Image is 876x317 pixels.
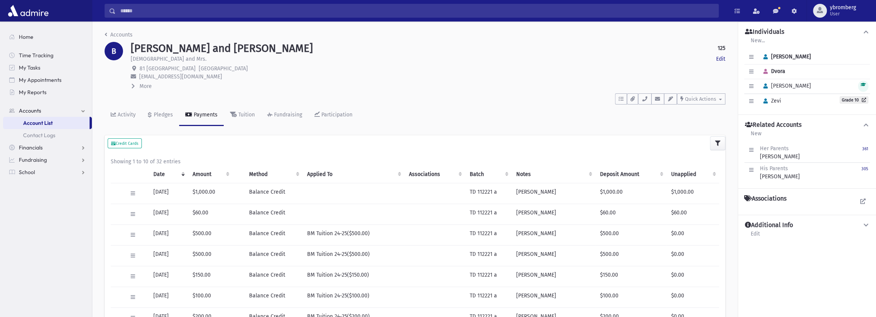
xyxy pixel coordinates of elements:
[512,266,595,287] td: [PERSON_NAME]
[237,111,255,118] div: Tuition
[140,65,196,72] span: 81 [GEOGRAPHIC_DATA]
[188,287,233,307] td: $100.00
[152,111,173,118] div: Pledges
[108,138,142,148] button: Credit Cards
[745,221,793,229] h4: Additional Info
[19,64,40,71] span: My Tasks
[685,96,716,102] span: Quick Actions
[188,204,233,224] td: $60.00
[3,49,92,61] a: Time Tracking
[23,119,53,126] span: Account List
[595,166,667,183] th: Deposit Amount: activate to sort column ascending
[149,266,188,287] td: [DATE]
[149,183,188,204] td: [DATE]
[105,31,133,42] nav: breadcrumb
[131,55,206,63] p: [DEMOGRAPHIC_DATA] and Mrs.
[131,42,313,55] h1: [PERSON_NAME] and [PERSON_NAME]
[744,28,870,36] button: Individuals
[465,224,512,245] td: TD 112221 a
[465,183,512,204] td: TD 112221 a
[667,245,719,266] td: $0.00
[760,165,788,172] span: His Parents
[595,266,667,287] td: $150.00
[595,224,667,245] td: $500.00
[116,4,718,18] input: Search
[750,129,762,143] a: New
[745,28,784,36] h4: Individuals
[23,132,55,139] span: Contact Logs
[116,111,136,118] div: Activity
[19,107,41,114] span: Accounts
[139,73,222,80] span: [EMAIL_ADDRESS][DOMAIN_NAME]
[465,266,512,287] td: TD 112221 a
[303,266,404,287] td: BM Tuition 24-25($150.00)
[667,166,719,183] th: Unapplied: activate to sort column ascending
[595,183,667,204] td: $1,000.00
[261,105,308,126] a: Fundraising
[760,144,800,161] div: [PERSON_NAME]
[3,129,92,141] a: Contact Logs
[3,74,92,86] a: My Appointments
[3,141,92,154] a: Financials
[19,144,43,151] span: Financials
[839,96,868,104] a: Grade 10
[244,224,303,245] td: Balance Credit
[465,245,512,266] td: TD 112221 a
[19,52,53,59] span: Time Tracking
[303,287,404,307] td: BM Tuition 24-25($100.00)
[142,105,179,126] a: Pledges
[595,287,667,307] td: $100.00
[760,83,811,89] span: [PERSON_NAME]
[192,111,218,118] div: Payments
[244,166,303,183] th: Method: activate to sort column ascending
[149,287,188,307] td: [DATE]
[105,105,142,126] a: Activity
[595,245,667,266] td: $500.00
[303,166,404,183] th: Applied To: activate to sort column ascending
[149,224,188,245] td: [DATE]
[760,164,800,181] div: [PERSON_NAME]
[716,55,725,63] a: Edit
[199,65,248,72] span: [GEOGRAPHIC_DATA]
[3,86,92,98] a: My Reports
[465,287,512,307] td: TD 112221 a
[3,105,92,117] a: Accounts
[19,76,62,83] span: My Appointments
[404,166,465,183] th: Associations: activate to sort column ascending
[244,183,303,204] td: Balance Credit
[861,166,868,171] small: 305
[308,105,359,126] a: Participation
[140,83,152,90] span: More
[667,224,719,245] td: $0.00
[667,266,719,287] td: $0.00
[744,221,870,229] button: Additional Info
[19,33,33,40] span: Home
[595,204,667,224] td: $60.00
[512,287,595,307] td: [PERSON_NAME]
[3,154,92,166] a: Fundraising
[512,183,595,204] td: [PERSON_NAME]
[512,224,595,245] td: [PERSON_NAME]
[760,145,789,152] span: Her Parents
[744,121,870,129] button: Related Accounts
[830,5,856,11] span: ybromberg
[667,204,719,224] td: $60.00
[3,61,92,74] a: My Tasks
[244,266,303,287] td: Balance Credit
[3,117,90,129] a: Account List
[19,169,35,176] span: School
[744,195,786,202] h4: Associations
[862,146,868,151] small: 361
[667,287,719,307] td: $0.00
[19,156,47,163] span: Fundraising
[320,111,352,118] div: Participation
[179,105,224,126] a: Payments
[131,82,153,90] button: More
[862,144,868,161] a: 361
[861,164,868,181] a: 305
[750,229,760,243] a: Edit
[188,224,233,245] td: $500.00
[188,166,233,183] th: Amount: activate to sort column ascending
[512,245,595,266] td: [PERSON_NAME]
[244,287,303,307] td: Balance Credit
